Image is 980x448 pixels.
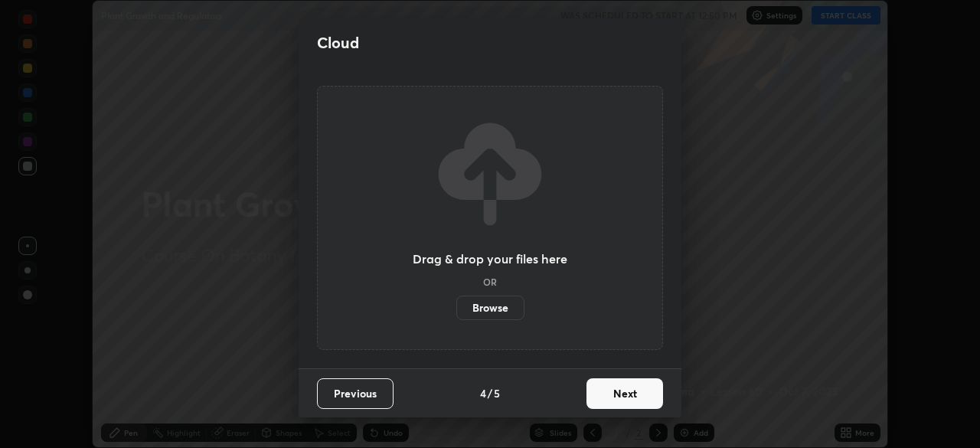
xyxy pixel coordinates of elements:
[413,253,567,265] h3: Drag & drop your files here
[483,277,497,286] h5: OR
[494,385,500,401] h4: 5
[586,378,663,409] button: Next
[317,33,359,53] h2: Cloud
[480,385,486,401] h4: 4
[317,378,394,409] button: Previous
[488,385,492,401] h4: /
